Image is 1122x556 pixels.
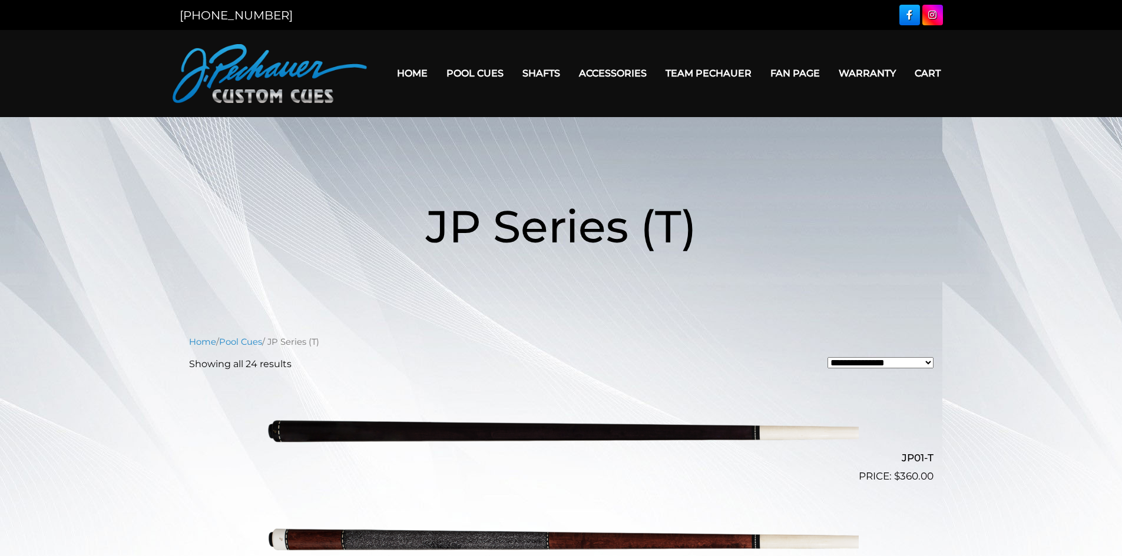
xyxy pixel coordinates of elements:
span: JP Series (T) [426,199,697,254]
a: [PHONE_NUMBER] [180,8,293,22]
a: Shafts [513,58,570,88]
p: Showing all 24 results [189,357,292,371]
a: Accessories [570,58,656,88]
a: JP01-T $360.00 [189,381,934,484]
a: Fan Page [761,58,829,88]
span: $ [894,470,900,482]
a: Warranty [829,58,905,88]
h2: JP01-T [189,447,934,469]
a: Pool Cues [437,58,513,88]
img: Pechauer Custom Cues [173,44,367,103]
img: JP01-T [264,381,859,480]
a: Team Pechauer [656,58,761,88]
a: Home [388,58,437,88]
a: Cart [905,58,950,88]
nav: Breadcrumb [189,335,934,348]
select: Shop order [828,357,934,368]
bdi: 360.00 [894,470,934,482]
a: Pool Cues [219,337,262,347]
a: Home [189,337,216,347]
